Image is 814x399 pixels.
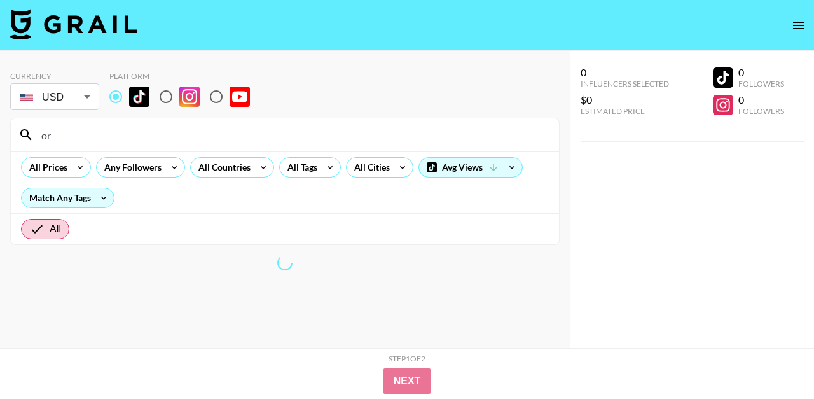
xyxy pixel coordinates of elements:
[191,158,253,177] div: All Countries
[13,86,97,108] div: USD
[276,254,293,271] span: Refreshing lists, bookers, clients, countries, tags, cities, talent, talent...
[109,71,260,81] div: Platform
[581,66,669,79] div: 0
[419,158,522,177] div: Avg Views
[230,87,250,107] img: YouTube
[22,188,114,207] div: Match Any Tags
[347,158,392,177] div: All Cities
[738,66,784,79] div: 0
[10,71,99,81] div: Currency
[50,221,61,237] span: All
[97,158,164,177] div: Any Followers
[581,79,669,88] div: Influencers Selected
[22,158,70,177] div: All Prices
[738,106,784,116] div: Followers
[179,87,200,107] img: Instagram
[738,94,784,106] div: 0
[280,158,320,177] div: All Tags
[786,13,811,38] button: open drawer
[383,368,431,394] button: Next
[738,79,784,88] div: Followers
[581,106,669,116] div: Estimated Price
[750,335,799,384] iframe: Drift Widget Chat Controller
[129,87,149,107] img: TikTok
[581,94,669,106] div: $0
[389,354,425,363] div: Step 1 of 2
[34,125,551,145] input: Search by User Name
[10,9,137,39] img: Grail Talent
